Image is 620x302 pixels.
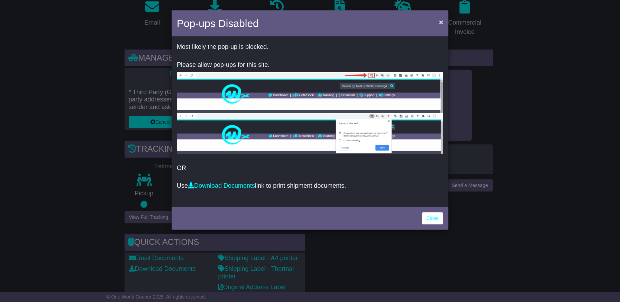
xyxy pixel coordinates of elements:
[172,38,448,205] div: OR
[436,15,447,29] button: Close
[177,43,443,51] p: Most likely the pop-up is blocked.
[177,61,443,69] p: Please allow pop-ups for this site.
[177,182,443,190] p: Use link to print shipment documents.
[177,16,259,31] h4: Pop-ups Disabled
[188,182,255,189] a: Download Documents
[439,18,443,26] span: ×
[177,113,443,154] img: allow-popup-2.png
[177,72,443,113] img: allow-popup-1.png
[422,212,443,224] a: Close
